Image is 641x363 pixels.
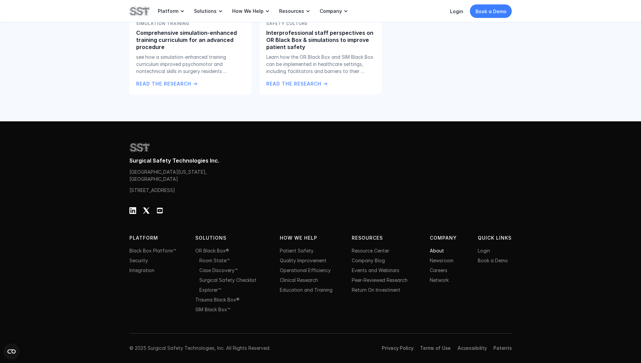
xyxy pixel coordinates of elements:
[352,277,408,283] a: Peer-Reviewed Research
[3,343,20,360] button: Open CMP widget
[129,248,176,253] a: Black Box Platform™
[199,267,238,273] a: Case Discovery™
[352,287,400,293] a: Return On Investment
[478,234,512,242] p: QUICK LINKS
[266,80,321,88] p: Read the Research
[450,8,463,14] a: Login
[470,4,512,18] a: Book a Demo
[129,258,148,263] a: Security
[280,287,332,293] a: Education and Training
[136,80,191,88] p: Read the Research
[232,8,264,14] p: How We Help
[129,187,195,194] p: [STREET_ADDRESS]
[195,307,230,312] a: SIM Black Box™
[199,287,221,293] a: Explorer™
[382,345,413,351] a: Privacy Policy
[352,248,389,253] a: Resource Center
[420,345,451,351] a: Terms of Use
[195,297,240,302] a: Trauma Black Box®
[199,258,229,263] a: Room State™
[475,8,507,15] p: Book a Demo
[352,234,411,242] p: Resources
[458,345,487,351] a: Accessibility
[266,53,375,75] p: Learn how the OR Black Box and SIM Black Box can be implemented in healthcare settings, including...
[279,8,304,14] p: Resources
[352,258,385,263] a: Company Blog
[280,248,314,253] a: Patient Safety
[266,29,375,50] p: Interprofessional staff perspectives on OR Black Box & simulations to improve patient safety
[430,277,449,283] a: Network
[129,5,150,17] img: SST logo
[129,168,211,183] p: [GEOGRAPHIC_DATA][US_STATE], [GEOGRAPHIC_DATA]
[280,277,318,283] a: Clinical Research
[430,258,453,263] a: Newsroom
[129,157,512,164] p: Surgical Safety Technologies Inc.
[478,248,490,253] a: Login
[156,207,163,214] img: Youtube Logo
[194,8,217,14] p: Solutions
[136,20,245,27] p: SIMULATION TRAINING
[280,234,322,242] p: HOW WE HELP
[136,29,245,50] p: Comprehensive simulation-enhanced training curriculum for an advanced procedure
[199,277,256,283] a: Surgical Safety Checklist
[478,258,508,263] a: Book a Demo
[280,258,326,263] a: Quality Improvement
[266,20,375,27] p: SAFETY CULTURE
[493,345,512,351] a: Patents
[430,248,444,253] a: About
[352,267,399,273] a: Events and Webinars
[320,8,342,14] p: Company
[129,344,270,352] p: © 2025 Surgical Safety Technologies, Inc. All Rights Reserved.
[136,53,245,75] p: see how a simulation-enhanced training curriculum improved psychomotor and nontechnical skills in...
[430,267,447,273] a: Careers
[129,234,171,242] p: PLATFORM
[129,142,150,153] img: SST logo
[158,8,178,14] p: Platform
[195,248,229,253] a: OR Black Box®
[195,234,239,242] p: Solutions
[129,267,154,273] a: Integration
[430,234,459,242] p: Company
[280,267,331,273] a: Operational Efficiency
